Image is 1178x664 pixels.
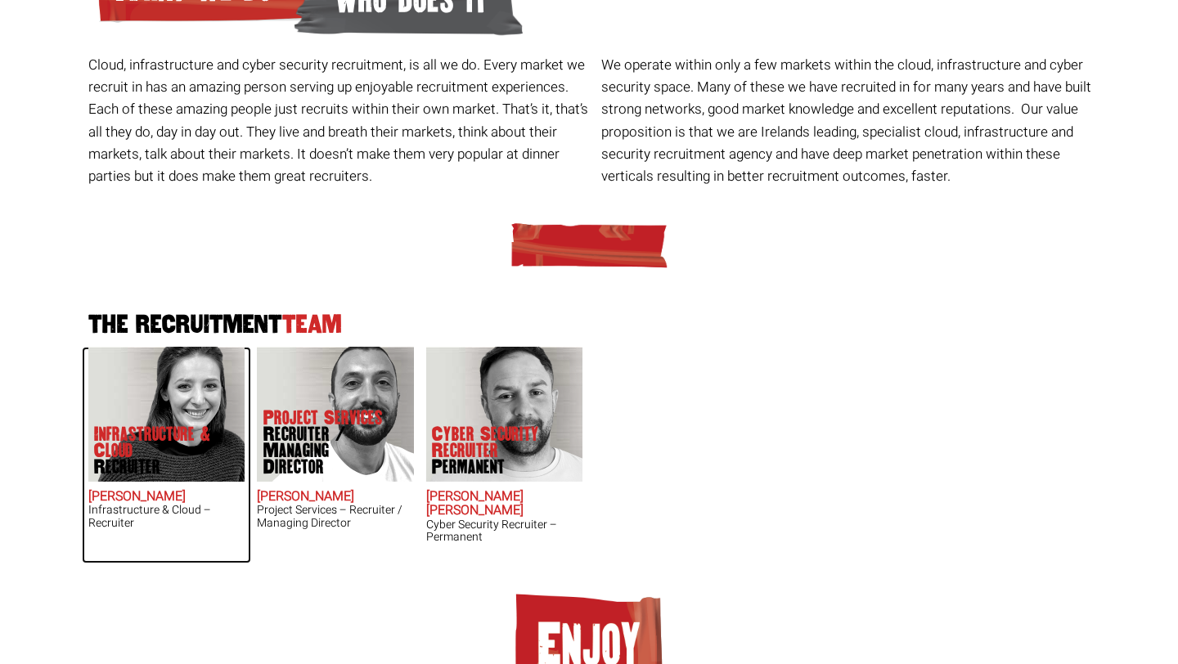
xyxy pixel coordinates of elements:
[94,426,225,475] p: Infrastructure & Cloud
[94,459,225,475] span: Recruiter
[257,504,414,529] h3: Project Services – Recruiter / Managing Director
[426,518,583,544] h3: Cyber Security Recruiter – Permanent
[257,347,414,482] img: Chris Pelow's our Project Services Recruiter / Managing Director
[88,54,590,187] p: Cloud, infrastructure and cyber security recruitment, is all we do. Every market we recruit in ha...
[88,347,245,482] img: Sara O'Toole does Infrastructure & Cloud Recruiter
[425,347,582,482] img: John James Baird does Cyber Security Recruiter Permanent
[263,410,394,475] p: Project Services
[432,459,563,475] span: Permanent
[282,311,342,338] span: Team
[88,504,245,529] h3: Infrastructure & Cloud – Recruiter
[263,426,394,475] span: Recruiter / Managing Director
[257,490,414,505] h2: [PERSON_NAME]
[601,54,1103,187] p: We operate within only a few markets within the cloud, infrastructure and cyber security space. M...
[426,490,583,518] h2: [PERSON_NAME] [PERSON_NAME]
[432,426,563,475] p: Cyber Security Recruiter
[82,312,1096,338] h2: The Recruitment
[88,490,245,505] h2: [PERSON_NAME]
